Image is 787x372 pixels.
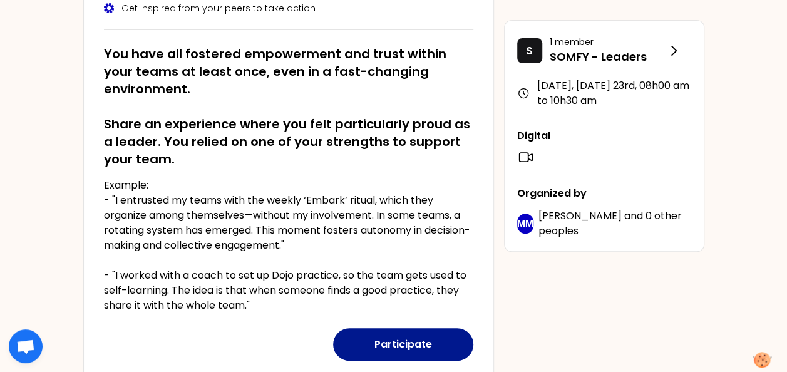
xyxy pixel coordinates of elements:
[538,209,622,223] span: [PERSON_NAME]
[517,78,691,108] div: [DATE], [DATE] 23rd , 08h00 am to 10h30 am
[550,36,666,48] p: 1 member
[104,2,473,14] div: Get inspired from your peers to take action
[104,178,473,313] p: Example: - "I entrusted my teams with the weekly ‘Embark’ ritual, which they organize among thems...
[104,45,473,168] h2: You have all fostered empowerment and trust within your teams at least once, even in a fast-chang...
[517,217,533,230] p: MM
[550,48,666,66] p: SOMFY - Leaders
[9,329,43,363] div: Open chat
[538,209,691,239] p: and
[333,328,473,361] button: Participate
[526,42,533,59] p: S
[517,128,691,143] p: Digital
[538,209,682,238] span: 0 other peoples
[517,186,691,201] p: Organized by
